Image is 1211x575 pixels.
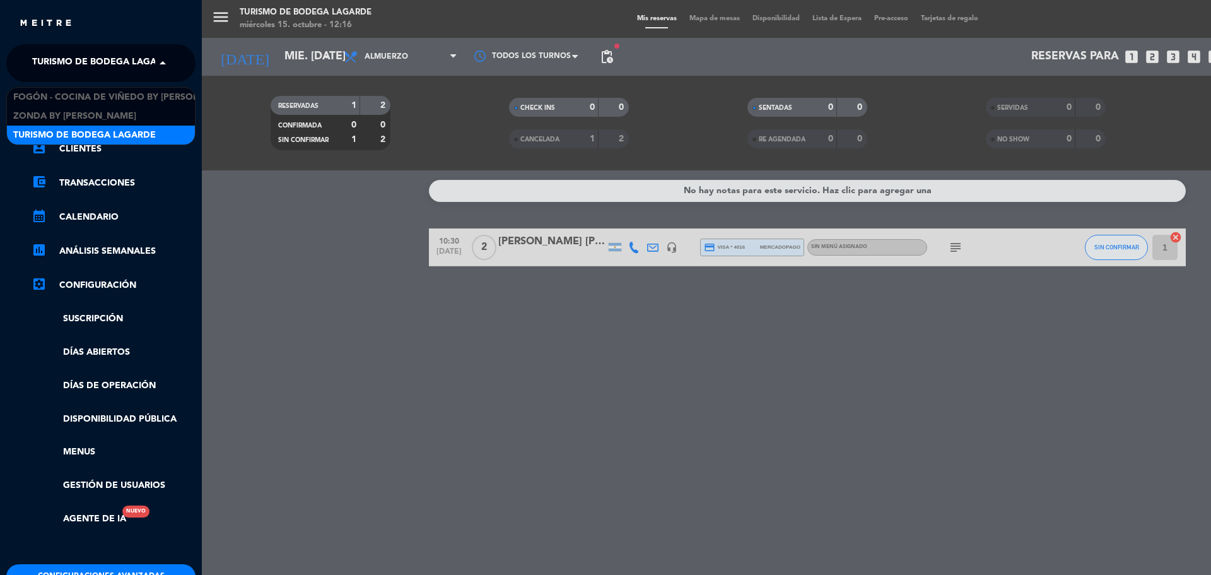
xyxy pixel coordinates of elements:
a: Clientes [32,141,196,157]
a: Gestión de usuarios [32,478,196,493]
a: Suscripción [32,312,196,326]
a: ANÁLISIS SEMANALES [32,244,196,259]
a: Configuración [32,278,196,293]
span: Fogón - Cocina de viñedo by [PERSON_NAME] [13,90,234,105]
a: Agente de IA [32,512,126,526]
i: account_box [32,140,47,155]
a: Menus [32,445,196,459]
i: assessment [32,242,47,258]
a: Calendario [32,210,196,225]
span: Turismo de Bodega Lagarde [32,50,175,76]
a: Disponibilidad pública [32,412,196,427]
div: Nuevo [122,506,149,518]
i: settings_applications [32,276,47,292]
a: Días de Operación [32,379,196,393]
a: Transacciones [32,175,196,191]
a: Días abiertos [32,345,196,360]
img: MEITRE [19,19,73,28]
span: Zonda by [PERSON_NAME] [13,109,136,124]
i: calendar_month [32,208,47,223]
i: account_balance_wallet [32,174,47,189]
span: Turismo de Bodega Lagarde [13,128,156,143]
